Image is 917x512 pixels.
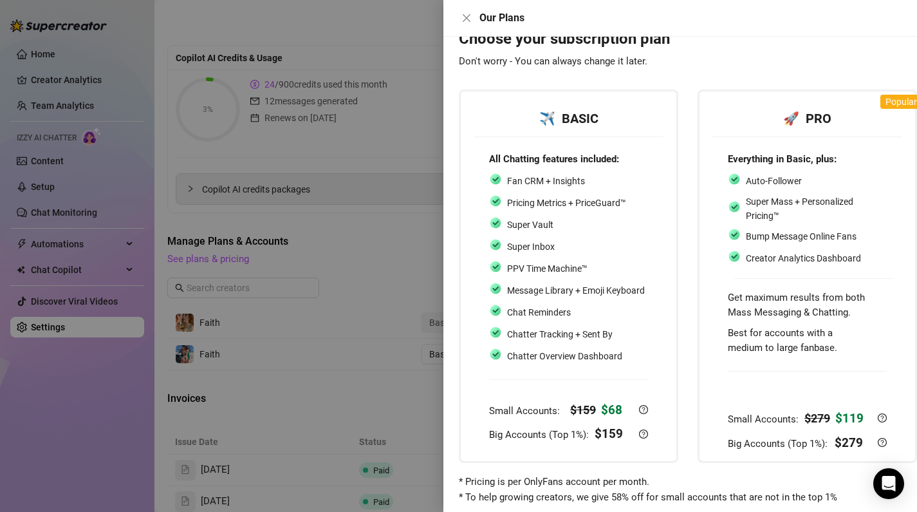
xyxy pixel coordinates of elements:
[746,176,802,186] span: Auto-Follower
[489,348,502,361] img: svg%3e
[728,153,837,165] strong: Everything in Basic, plus:
[835,435,863,450] strong: $ 279
[728,173,741,185] img: svg%3e
[507,220,553,230] span: Super Vault
[507,176,585,186] span: Fan CRM + Insights
[489,282,502,295] img: svg%3e
[878,413,887,422] span: question-circle
[728,413,801,425] span: Small Accounts:
[728,438,830,450] span: Big Accounts (Top 1%):
[595,426,623,441] strong: $ 159
[459,55,647,67] span: Don't worry - You can always change it later.
[507,329,613,339] span: Chatter Tracking + Sent By
[489,173,502,185] img: svg%3e
[783,111,831,126] strong: 🚀 PRO
[728,292,865,319] span: Get maximum results from both Mass Messaging & Chatting.
[746,196,853,221] span: Super Mass + Personalized Pricing™
[507,285,645,296] span: Message Library + Emoji Keyboard
[507,307,571,318] span: Chat Reminders
[873,468,904,499] div: Open Intercom Messenger
[489,194,502,207] img: svg%3e
[728,327,837,354] span: Best for accounts with a medium to large fanbase.
[459,476,837,503] span: * Pricing is per OnlyFans account per month. * To help growing creators, we give 58% off for smal...
[489,153,619,165] strong: All Chatting features included:
[507,351,622,361] span: Chatter Overview Dashboard
[639,430,648,439] span: question-circle
[489,405,562,417] span: Small Accounts:
[489,304,502,317] img: svg%3e
[601,403,622,417] strong: $ 68
[639,405,648,414] span: question-circle
[728,200,741,213] img: svg%3e
[746,253,861,263] span: Creator Analytics Dashboard
[885,97,917,107] span: Popular
[489,238,502,251] img: svg%3e
[489,260,502,273] img: svg%3e
[507,198,626,208] span: Pricing Metrics + PriceGuard™
[746,231,857,242] span: Bump Message Online Fans
[804,412,830,425] strong: $ 279
[489,326,502,339] img: svg%3e
[539,111,598,126] strong: ✈️ BASIC
[489,216,502,229] img: svg%3e
[459,29,917,70] h3: Choose your subscription plan
[570,403,596,417] strong: $ 159
[461,13,472,23] span: close
[479,10,902,26] div: Our Plans
[835,411,864,426] strong: $ 119
[728,228,741,241] img: svg%3e
[489,429,591,441] span: Big Accounts (Top 1%):
[459,10,474,26] button: Close
[878,438,887,447] span: question-circle
[507,242,555,252] span: Super Inbox
[507,263,588,274] span: PPV Time Machine™
[728,250,741,263] img: svg%3e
